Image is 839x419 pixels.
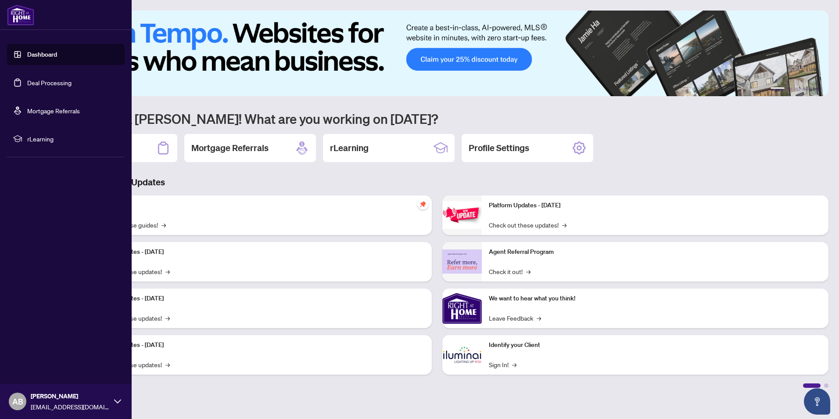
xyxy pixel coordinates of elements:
[165,313,170,323] span: →
[526,267,531,276] span: →
[92,247,425,257] p: Platform Updates - [DATE]
[489,294,821,303] p: We want to hear what you think!
[161,220,166,230] span: →
[442,335,482,375] img: Identify your Client
[92,294,425,303] p: Platform Updates - [DATE]
[816,87,820,91] button: 6
[27,51,57,58] a: Dashboard
[12,395,23,408] span: AB
[537,313,541,323] span: →
[46,11,828,96] img: Slide 0
[442,289,482,328] img: We want to hear what you think!
[771,87,785,91] button: 1
[489,247,821,257] p: Agent Referral Program
[442,201,482,229] img: Platform Updates - June 23, 2025
[165,267,170,276] span: →
[804,388,830,415] button: Open asap
[31,391,110,401] span: [PERSON_NAME]
[562,220,567,230] span: →
[31,402,110,412] span: [EMAIL_ADDRESS][DOMAIN_NAME]
[92,201,425,210] p: Self-Help
[795,87,799,91] button: 3
[489,313,541,323] a: Leave Feedback→
[165,360,170,369] span: →
[27,79,72,87] a: Deal Processing
[489,201,821,210] p: Platform Updates - [DATE]
[27,107,80,115] a: Mortgage Referrals
[27,134,118,144] span: rLearning
[7,4,34,25] img: logo
[418,199,428,209] span: pushpin
[442,249,482,274] img: Agent Referral Program
[489,340,821,350] p: Identify your Client
[489,360,516,369] a: Sign In!→
[489,267,531,276] a: Check it out!→
[330,142,369,154] h2: rLearning
[809,87,813,91] button: 5
[46,110,828,127] h1: Welcome back [PERSON_NAME]! What are you working on [DATE]?
[489,220,567,230] a: Check out these updates!→
[469,142,529,154] h2: Profile Settings
[788,87,792,91] button: 2
[46,176,828,188] h3: Brokerage & Industry Updates
[802,87,806,91] button: 4
[512,360,516,369] span: →
[92,340,425,350] p: Platform Updates - [DATE]
[191,142,269,154] h2: Mortgage Referrals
